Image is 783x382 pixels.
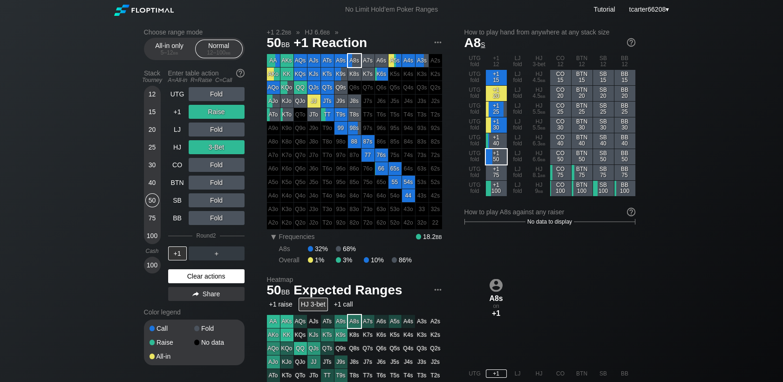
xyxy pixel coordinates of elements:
[168,140,187,154] div: HJ
[145,176,159,190] div: 40
[307,108,320,121] div: JTo
[464,54,485,69] div: UTG fold
[150,325,194,332] div: Call
[429,81,442,94] div: 100% fold in prior round
[307,95,320,108] div: JJ
[321,135,334,148] div: 100% fold in prior round
[415,149,429,162] div: 100% fold in prior round
[148,40,191,58] div: All-in only
[321,68,334,81] div: KTs
[529,165,550,180] div: HJ 8.1
[267,149,280,162] div: 100% fold in prior round
[334,149,347,162] div: 100% fold in prior round
[572,86,592,101] div: BTN 20
[402,189,415,202] div: 44
[538,188,543,194] span: bb
[294,135,307,148] div: 100% fold in prior round
[593,181,614,196] div: SB 100
[540,156,545,163] span: bb
[429,135,442,148] div: 100% fold in prior round
[626,37,636,48] img: help.32db89a4.svg
[144,28,245,36] h2: Choose range mode
[486,70,507,85] div: +1 15
[614,165,635,180] div: BB 75
[375,108,388,121] div: 100% fold in prior round
[280,122,293,135] div: 100% fold in prior round
[291,28,305,36] span: »
[593,133,614,149] div: SB 40
[294,54,307,67] div: AQs
[429,203,442,216] div: 100% fold in prior round
[507,133,528,149] div: LJ fold
[321,189,334,202] div: 100% fold in prior round
[550,102,571,117] div: CO 25
[361,122,374,135] div: 100% fold in prior round
[388,108,402,121] div: 100% fold in prior round
[507,117,528,133] div: LJ fold
[361,108,374,121] div: 100% fold in prior round
[150,49,189,56] div: 5 – 12
[303,28,331,36] span: HJ 6.6
[415,81,429,94] div: 100% fold in prior round
[415,203,429,216] div: 100% fold in prior round
[388,203,402,216] div: 100% fold in prior round
[464,165,485,180] div: UTG fold
[429,176,442,189] div: 100% fold in prior round
[388,149,402,162] div: 100% fold in prior round
[225,49,231,56] span: bb
[294,108,307,121] div: 100% fold in prior round
[627,4,670,14] div: ▾
[375,54,388,67] div: A6s
[388,95,402,108] div: 100% fold in prior round
[486,86,507,101] div: +1 20
[593,102,614,117] div: SB 25
[235,68,245,78] img: help.32db89a4.svg
[307,68,320,81] div: KJs
[266,36,292,51] span: 50
[168,87,187,101] div: UTG
[415,176,429,189] div: 100% fold in prior round
[361,95,374,108] div: 100% fold in prior round
[593,165,614,180] div: SB 75
[490,279,503,292] img: icon-avatar.b40e07d9.svg
[361,149,374,162] div: 77
[415,54,429,67] div: A3s
[572,117,592,133] div: BTN 30
[388,162,402,175] div: 65s
[626,207,636,217] img: help.32db89a4.svg
[572,102,592,117] div: BTN 25
[433,37,443,48] img: ellipsis.fd386fe8.svg
[593,149,614,164] div: SB 50
[507,181,528,196] div: LJ fold
[194,325,239,332] div: Fold
[331,6,452,15] div: No Limit Hold’em Poker Ranges
[629,6,666,13] span: tcarter66208
[464,117,485,133] div: UTG fold
[321,162,334,175] div: 100% fold in prior round
[464,86,485,101] div: UTG fold
[334,162,347,175] div: 100% fold in prior round
[140,77,164,83] div: Tourney
[294,176,307,189] div: 100% fold in prior round
[321,176,334,189] div: 100% fold in prior round
[280,135,293,148] div: 100% fold in prior round
[388,68,402,81] div: 100% fold in prior round
[402,68,415,81] div: 100% fold in prior round
[375,135,388,148] div: 100% fold in prior round
[375,189,388,202] div: 100% fold in prior round
[415,189,429,202] div: 100% fold in prior round
[321,122,334,135] div: 100% fold in prior round
[593,6,615,13] a: Tutorial
[267,81,280,94] div: AQo
[334,189,347,202] div: 100% fold in prior round
[529,149,550,164] div: HJ 6.6
[388,54,402,67] div: A5s
[361,189,374,202] div: 100% fold in prior round
[267,122,280,135] div: 100% fold in prior round
[375,162,388,175] div: 66
[375,122,388,135] div: 100% fold in prior round
[348,122,361,135] div: 98s
[361,162,374,175] div: 100% fold in prior round
[145,123,159,136] div: 20
[464,102,485,117] div: UTG fold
